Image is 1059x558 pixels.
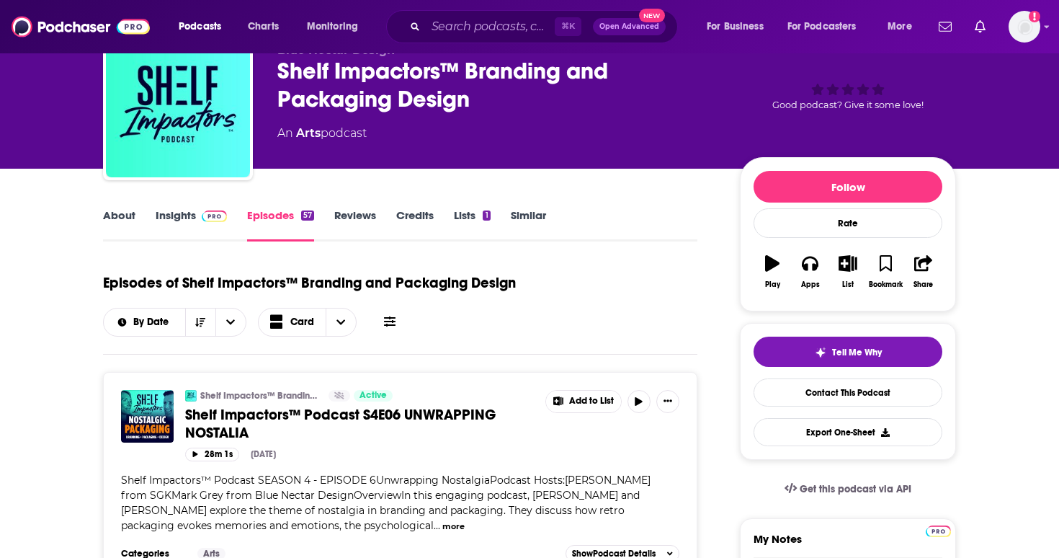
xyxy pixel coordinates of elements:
[185,309,215,336] button: Sort Direction
[511,208,546,242] a: Similar
[442,521,465,533] button: more
[778,15,877,38] button: open menu
[754,378,942,407] a: Contact This Podcast
[185,406,496,442] span: Shelf Impactors™ Podcast S4E06 UNWRAPPING NOSTALIA
[926,523,951,537] a: Pro website
[765,280,780,289] div: Play
[772,99,924,110] span: Good podcast? Give it some love!
[933,14,957,39] a: Show notifications dropdown
[546,391,621,412] button: Show More Button
[426,15,555,38] input: Search podcasts, credits, & more...
[454,208,490,242] a: Lists1
[258,308,357,337] button: Choose View
[754,171,942,203] button: Follow
[251,449,276,459] div: [DATE]
[787,17,857,37] span: For Podcasters
[248,17,279,37] span: Charts
[829,246,867,298] button: List
[754,246,791,298] button: Play
[1009,11,1040,43] span: Logged in as redsetterpr
[1009,11,1040,43] button: Show profile menu
[121,390,174,443] img: Shelf Impactors™ Podcast S4E06 UNWRAPPING NOSTALIA
[842,280,854,289] div: List
[867,246,904,298] button: Bookmark
[156,208,227,242] a: InsightsPodchaser Pro
[396,208,434,242] a: Credits
[354,390,393,402] a: Active
[121,474,651,532] span: Shelf Impactors™ Podcast SEASON 4 - EPISODE 6Unwrapping NostalgiaPodcast Hosts:[PERSON_NAME] from...
[238,15,287,38] a: Charts
[296,126,321,140] a: Arts
[832,347,882,358] span: Tell Me Why
[202,211,227,222] img: Podchaser Pro
[754,208,942,238] div: Rate
[169,15,240,38] button: open menu
[913,280,933,289] div: Share
[483,211,490,221] div: 1
[297,15,377,38] button: open menu
[133,317,174,327] span: By Date
[754,532,942,557] label: My Notes
[599,23,659,30] span: Open Advanced
[185,406,535,442] a: Shelf Impactors™ Podcast S4E06 UNWRAPPING NOSTALIA
[555,17,581,36] span: ⌘ K
[434,519,440,532] span: ...
[400,10,692,43] div: Search podcasts, credits, & more...
[593,18,666,35] button: Open AdvancedNew
[569,396,614,407] span: Add to List
[754,337,942,367] button: tell me why sparkleTell Me Why
[1029,11,1040,22] svg: Add a profile image
[869,280,903,289] div: Bookmark
[639,9,665,22] span: New
[877,15,930,38] button: open menu
[926,526,951,537] img: Podchaser Pro
[800,483,911,495] span: Get this podcast via API
[740,43,956,133] div: Good podcast? Give it some love!
[888,17,912,37] span: More
[185,448,239,461] button: 28m 1s
[179,17,221,37] span: Podcasts
[791,246,828,298] button: Apps
[301,211,314,221] div: 57
[277,125,367,142] div: An podcast
[215,309,246,336] button: open menu
[12,13,150,40] img: Podchaser - Follow, Share and Rate Podcasts
[754,418,942,446] button: Export One-Sheet
[185,390,197,402] img: Shelf Impactors™ Branding and Packaging Design
[969,14,991,39] a: Show notifications dropdown
[905,246,942,298] button: Share
[307,17,358,37] span: Monitoring
[359,389,387,403] span: Active
[707,17,764,37] span: For Business
[334,208,376,242] a: Reviews
[815,347,826,358] img: tell me why sparkle
[106,33,250,177] img: Shelf Impactors™ Branding and Packaging Design
[104,317,185,327] button: open menu
[103,274,516,292] h1: Episodes of Shelf Impactors™ Branding and Packaging Design
[200,390,319,402] a: Shelf Impactors™ Branding and Packaging Design
[773,471,923,507] a: Get this podcast via API
[103,208,135,242] a: About
[697,15,782,38] button: open menu
[801,280,820,289] div: Apps
[290,317,314,327] span: Card
[1009,11,1040,43] img: User Profile
[247,208,314,242] a: Episodes57
[656,390,679,413] button: Show More Button
[103,308,246,337] h2: Choose List sort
